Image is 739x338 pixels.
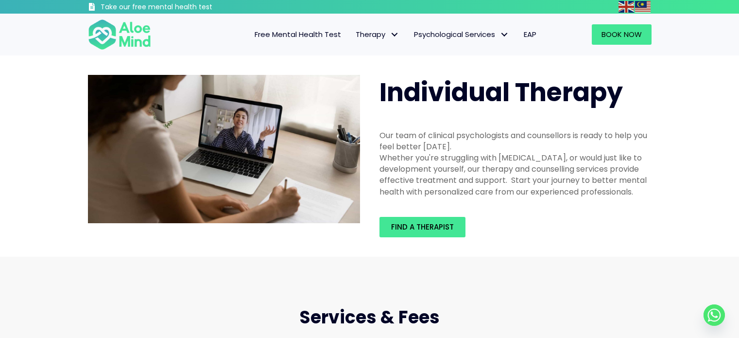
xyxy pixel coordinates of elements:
span: Free Mental Health Test [255,29,341,39]
div: Our team of clinical psychologists and counsellors is ready to help you feel better [DATE]. [379,130,652,152]
a: Malay [635,1,652,12]
a: Book Now [592,24,652,45]
a: Free Mental Health Test [247,24,348,45]
span: Individual Therapy [379,74,623,110]
div: Whether you're struggling with [MEDICAL_DATA], or would just like to development yourself, our th... [379,152,652,197]
a: EAP [516,24,544,45]
a: Psychological ServicesPsychological Services: submenu [407,24,516,45]
nav: Menu [164,24,544,45]
span: EAP [524,29,536,39]
span: Find a therapist [391,222,454,232]
img: en [619,1,634,13]
a: English [619,1,635,12]
span: Psychological Services [414,29,509,39]
a: Whatsapp [704,304,725,326]
span: Book Now [602,29,642,39]
a: Find a therapist [379,217,465,237]
span: Therapy: submenu [388,28,402,42]
span: Psychological Services: submenu [498,28,512,42]
h3: Take our free mental health test [101,2,264,12]
a: TherapyTherapy: submenu [348,24,407,45]
span: Services & Fees [299,305,440,330]
img: Aloe mind Logo [88,18,151,51]
span: Therapy [356,29,399,39]
a: Take our free mental health test [88,2,264,14]
img: ms [635,1,651,13]
img: Therapy online individual [88,75,360,224]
